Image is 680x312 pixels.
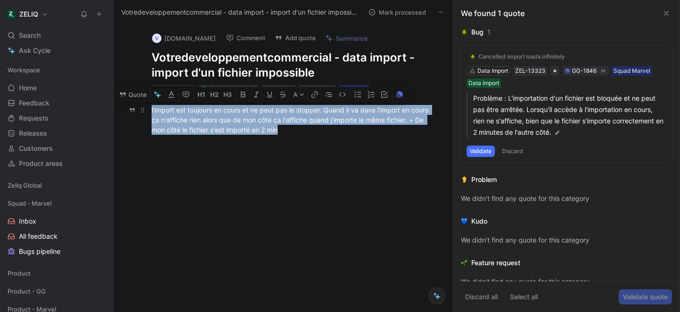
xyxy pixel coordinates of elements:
span: Squad - Marvel [8,199,51,208]
button: 🪲Cancelled import loads infinitely [467,51,568,62]
a: Product areas [4,156,110,171]
button: Discard [499,146,527,157]
img: pen.svg [554,130,561,136]
a: Releases [4,126,110,140]
div: Product - GG [4,284,110,301]
a: Customers [4,141,110,156]
img: 🪲 [470,54,476,60]
img: 💙 [461,218,467,225]
span: Inbox [19,217,36,226]
a: Ask Cycle [4,43,110,58]
button: Validate [467,146,495,157]
span: Zeliq Global [8,181,42,190]
div: Workspace [4,63,110,77]
img: 🪲 [461,29,467,35]
div: Squad GG [340,85,367,95]
span: To process [305,85,334,95]
span: Ask Cycle [19,45,51,56]
div: Zeliq Global [4,178,110,195]
div: We didn’t find any quote for this category [461,276,672,287]
div: v [152,34,161,43]
span: Votredeveloppementcommercial - data import - import d'un fichier impossible [121,7,360,18]
div: Feature request [471,257,520,269]
div: Product [4,266,110,283]
span: Feedback [19,98,50,108]
a: Feedback [4,96,110,110]
div: Cancelled import loads infinitely [478,53,565,61]
span: Product - GG [8,286,46,296]
span: Releases [19,129,47,138]
img: avatar [202,87,207,92]
div: Squad - Marvel [4,196,110,210]
button: Add quote [271,31,320,44]
img: ZELIQ [6,9,16,19]
span: Customers [19,144,53,153]
button: Summarize [321,32,372,45]
div: To process [298,85,336,95]
span: Workspace [8,65,40,75]
img: 🌱 [461,260,467,266]
button: v[DOMAIN_NAME] [148,31,220,45]
button: Comment [222,31,270,44]
button: Select all [506,289,542,304]
a: All feedback [4,229,110,243]
div: Bug [471,26,484,38]
div: 1 [487,26,491,38]
div: l'import est toujours en cours et ne peut pas le stopper. Quand il va dans l'import en cours ça n... [152,105,435,135]
a: Bugs pipeline [4,244,110,259]
div: Product - GG [4,284,110,298]
span: Requests [19,113,49,123]
button: Mark processed [364,6,430,19]
div: Kudo [471,216,487,227]
h1: Votredeveloppementcommercial - data import - import d'un fichier impossible [152,50,435,80]
button: Discard all [461,289,502,304]
div: We found 1 quote [461,8,525,19]
div: Product [4,266,110,280]
span: [PERSON_NAME] [211,86,256,93]
div: We didn’t find any quote for this category [461,193,672,204]
div: Squad - MarvelInboxAll feedbackBugs pipeline [4,196,110,259]
p: Problème : L'importation d'un fichier est bloquée et ne peut pas être arrêtée. Lorsqu'il accède à... [473,93,666,138]
span: Bugs pipeline [19,247,60,256]
div: Intercom [271,85,294,95]
div: Problem [471,174,497,185]
div: Zeliq Global [4,178,110,192]
span: Product [8,269,31,278]
span: All feedback [19,232,58,241]
div: We didn’t find any quote for this category [461,234,672,246]
a: Inbox [4,214,110,228]
button: Validate quote [619,289,672,304]
span: Home [19,83,37,93]
a: Requests [4,111,110,125]
h1: ZELIQ [19,10,38,18]
span: Summarize [336,34,368,43]
img: 👂 [461,176,467,183]
div: Search [4,28,110,43]
div: Data Import [162,85,193,95]
span: Product areas [19,159,63,168]
span: Search [19,30,41,41]
button: ZELIQZELIQ [4,8,51,21]
a: Home [4,81,110,95]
